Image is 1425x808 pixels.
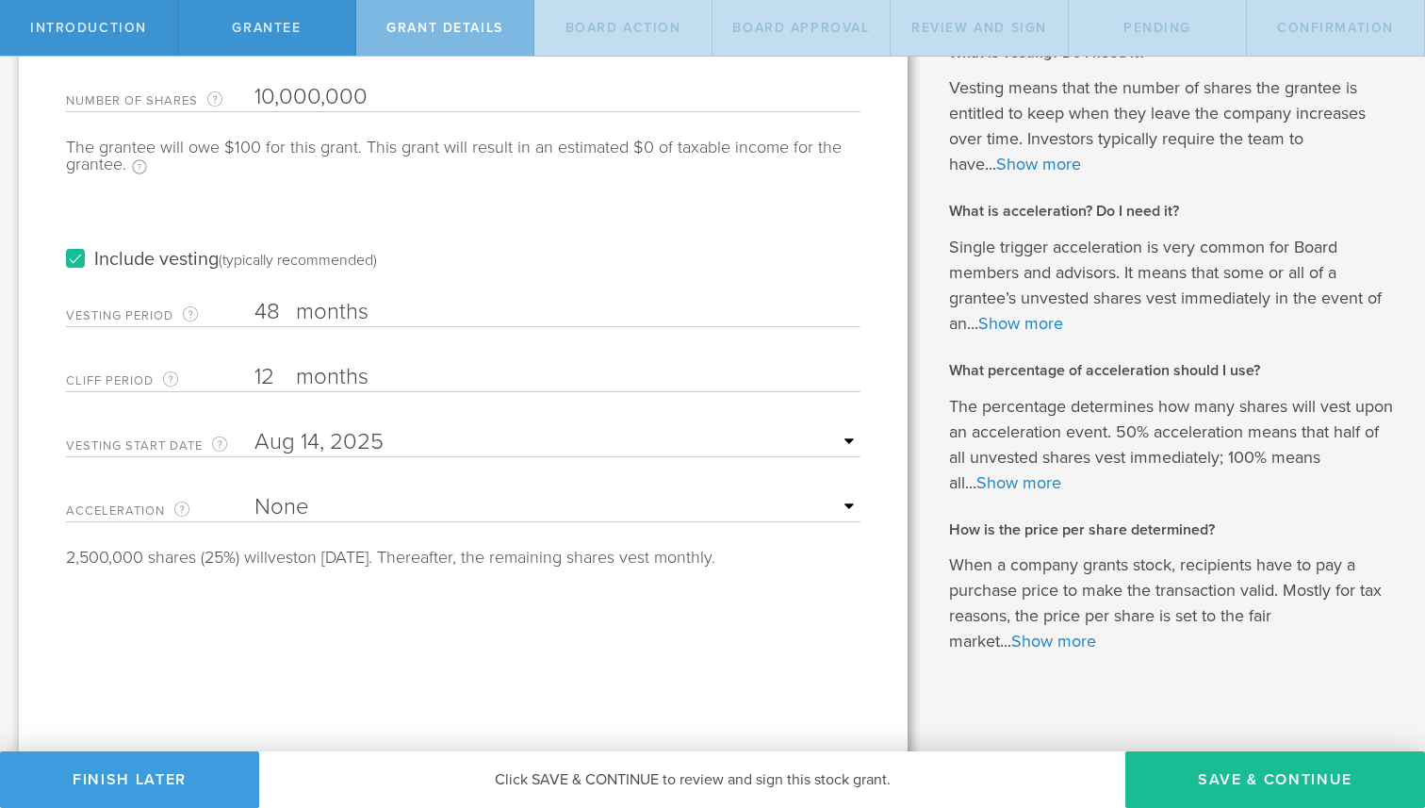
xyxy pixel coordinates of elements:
[66,305,254,326] label: Vesting Period
[949,519,1397,540] h2: How is the price per share determined?
[66,250,377,270] label: Include vesting
[254,363,860,391] input: Number of months
[949,394,1397,496] p: The percentage determines how many shares will vest upon an acceleration event. 50% acceleration ...
[1011,631,1096,651] a: Show more
[30,20,147,36] span: Introduction
[1123,20,1191,36] span: Pending
[996,154,1081,174] a: Show more
[254,428,860,456] input: Required
[268,547,298,568] span: vest
[66,500,254,521] label: Acceleration
[949,552,1397,654] p: When a company grants stock, recipients have to pay a purchase price to make the transaction vali...
[386,20,503,36] span: Grant Details
[1125,751,1425,808] button: Save & Continue
[565,20,681,36] span: Board Action
[978,313,1063,334] a: Show more
[911,20,1047,36] span: Review and Sign
[949,201,1397,222] h2: What is acceleration? Do I need it?
[296,298,484,330] label: months
[732,20,869,36] span: Board Approval
[949,75,1397,177] p: Vesting means that the number of shares the grantee is entitled to keep when they leave the compa...
[296,363,484,395] label: months
[219,251,377,270] div: (typically recommended)
[949,235,1397,337] p: Single trigger acceleration is very common for Board members and advisors. It means that some or ...
[66,549,860,566] div: 2,500,000 shares (25%) will on [DATE]. Thereafter, the remaining shares vest monthly.
[254,298,860,326] input: Number of months
[259,751,1125,808] div: Click SAVE & CONTINUE to review and sign this stock grant.
[1277,20,1394,36] span: Confirmation
[66,370,254,391] label: Cliff Period
[949,360,1397,381] h2: What percentage of acceleration should I use?
[66,139,860,193] div: The grantee will owe $100 for this grant. This grant will result in an estimated $0 of taxable in...
[66,90,254,111] label: Number of Shares
[66,435,254,456] label: Vesting Start Date
[254,83,860,111] input: Required
[1331,661,1425,751] iframe: Chat Widget
[232,20,301,36] span: Grantee
[976,472,1061,493] a: Show more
